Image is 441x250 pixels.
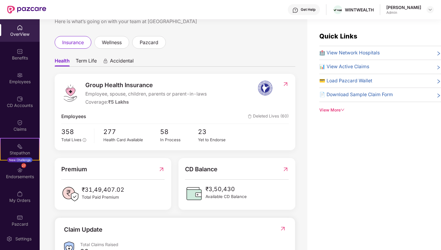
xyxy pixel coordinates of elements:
[61,185,79,203] img: PaidPremiumIcon
[1,150,39,156] div: Stepathon
[17,143,23,149] img: svg+xml;base64,PHN2ZyB4bWxucz0iaHR0cDovL3d3dy53My5vcmcvMjAwMC9zdmciIHdpZHRoPSIyMSIgaGVpZ2h0PSIyMC...
[17,25,23,31] img: svg+xml;base64,PHN2ZyBpZD0iSG9tZSIgeG1sbnM9Imh0dHA6Ly93d3cudzMub3JnLzIwMDAvc3ZnIiB3aWR0aD0iMjAiIG...
[301,7,315,12] div: Get Help
[61,127,90,137] span: 358
[6,236,12,242] img: svg+xml;base64,PHN2ZyBpZD0iU2V0dGluZy0yMHgyMCIgeG1sbnM9Imh0dHA6Ly93d3cudzMub3JnLzIwMDAvc3ZnIiB3aW...
[14,236,33,242] div: Settings
[160,127,198,137] span: 58
[61,165,87,174] span: Premium
[436,50,441,57] span: right
[205,184,247,194] span: ₹3,50,430
[103,127,160,137] span: 277
[17,215,23,221] img: svg+xml;base64,PHN2ZyBpZD0iUGF6Y2FyZCIgeG1sbnM9Imh0dHA6Ly93d3cudzMub3JnLzIwMDAvc3ZnIiB3aWR0aD0iMj...
[82,185,124,194] span: ₹31,49,407.02
[140,39,158,46] span: pazcard
[185,165,217,174] span: CD Balance
[85,81,207,90] span: Group Health Insurance
[160,137,198,143] div: In Process
[55,18,295,25] div: Here is what’s going on with your team at [GEOGRAPHIC_DATA]
[102,39,122,46] span: wellness
[333,9,342,11] img: Wintlogo.jpg
[80,242,286,247] div: Total Claims Raised
[17,167,23,173] img: svg+xml;base64,PHN2ZyBpZD0iRW5kb3JzZW1lbnRzIiB4bWxucz0iaHR0cDovL3d3dy53My5vcmcvMjAwMC9zdmciIHdpZH...
[158,165,165,174] img: RedirectIcon
[319,91,393,99] span: 📄 Download Sample Claim Form
[17,120,23,126] img: svg+xml;base64,PHN2ZyBpZD0iQ2xhaW0iIHhtbG5zPSJodHRwOi8vd3d3LnczLm9yZy8yMDAwL3N2ZyIgd2lkdGg9IjIwIi...
[110,58,134,66] span: Accidental
[280,226,286,232] img: RedirectIcon
[62,39,84,46] span: insurance
[17,48,23,54] img: svg+xml;base64,PHN2ZyBpZD0iQmVuZWZpdHMiIHhtbG5zPSJodHRwOi8vd3d3LnczLm9yZy8yMDAwL3N2ZyIgd2lkdGg9Ij...
[103,58,108,64] div: animation
[282,165,289,174] img: RedirectIcon
[341,108,345,112] span: down
[55,58,70,66] span: Health
[248,114,252,118] img: deleteIcon
[82,194,124,200] span: Total Paid Premium
[7,6,46,14] img: New Pazcare Logo
[428,7,433,12] img: svg+xml;base64,PHN2ZyBpZD0iRHJvcGRvd24tMzJ4MzIiIHhtbG5zPSJodHRwOi8vd3d3LnczLm9yZy8yMDAwL3N2ZyIgd2...
[61,137,81,142] span: Total Lives
[85,90,207,98] span: Employee, spouse, children, parents or parent-in-laws
[292,7,298,13] img: svg+xml;base64,PHN2ZyBpZD0iSGVscC0zMngzMiIgeG1sbnM9Imh0dHA6Ly93d3cudzMub3JnLzIwMDAvc3ZnIiB3aWR0aD...
[319,63,369,71] span: 📊 View Active Claims
[436,92,441,99] span: right
[205,194,247,200] span: Available CD Balance
[61,84,79,102] img: logo
[85,99,207,106] div: Coverage:
[319,77,372,85] span: 💳 Load Pazcard Wallet
[17,72,23,78] img: svg+xml;base64,PHN2ZyBpZD0iRW1wbG95ZWVzIiB4bWxucz0iaHR0cDovL3d3dy53My5vcmcvMjAwMC9zdmciIHdpZHRoPS...
[64,225,102,234] div: Claim Update
[21,163,26,168] div: 27
[386,5,421,10] div: [PERSON_NAME]
[83,138,86,142] span: info-circle
[436,78,441,85] span: right
[17,96,23,102] img: svg+xml;base64,PHN2ZyBpZD0iQ0RfQWNjb3VudHMiIGRhdGEtbmFtZT0iQ0QgQWNjb3VudHMiIHhtbG5zPSJodHRwOi8vd3...
[436,64,441,71] span: right
[17,191,23,197] img: svg+xml;base64,PHN2ZyBpZD0iTXlfT3JkZXJzIiBkYXRhLW5hbWU9Ik15IE9yZGVycyIgeG1sbnM9Imh0dHA6Ly93d3cudz...
[198,127,236,137] span: 23
[345,7,374,13] div: WINTWEALTH
[103,137,160,143] div: Health Card Available
[76,58,97,66] span: Term Life
[198,137,236,143] div: Yet to Endorse
[185,184,203,203] img: CDBalanceIcon
[7,157,32,162] div: New Challenge
[386,10,421,15] div: Admin
[282,81,289,87] img: RedirectIcon
[108,99,129,105] span: ₹5 Lakhs
[61,113,86,120] span: Employees
[319,49,380,57] span: 🏥 View Network Hospitals
[319,32,357,40] span: Quick Links
[254,81,276,96] img: insurerIcon
[319,107,441,113] div: View More
[248,113,289,120] span: Deleted Lives (60)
